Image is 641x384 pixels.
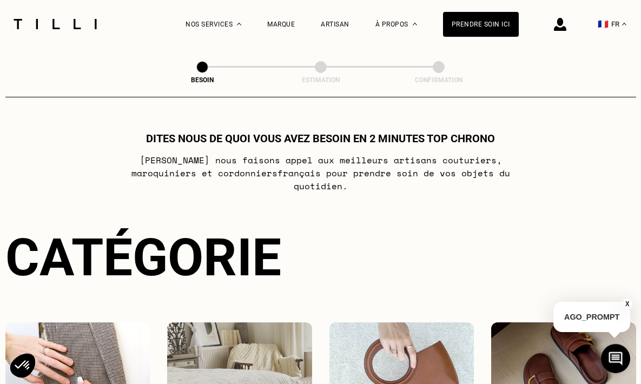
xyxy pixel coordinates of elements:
a: Prendre soin ici [443,12,519,37]
img: menu déroulant [622,23,626,25]
div: Catégorie [5,227,636,288]
span: 🇫🇷 [598,19,609,29]
div: Confirmation [385,76,493,84]
img: Logo du service de couturière Tilli [10,19,101,29]
div: Besoin [148,76,256,84]
p: [PERSON_NAME] nous faisons appel aux meilleurs artisans couturiers , maroquiniers et cordonniers ... [106,154,535,193]
p: AGO_PROMPT [553,302,630,332]
img: Menu déroulant [237,23,241,25]
a: Artisan [321,21,349,28]
a: Marque [267,21,295,28]
img: icône connexion [554,18,566,31]
h1: Dites nous de quoi vous avez besoin en 2 minutes top chrono [146,132,495,145]
div: Estimation [267,76,375,84]
img: Menu déroulant à propos [413,23,417,25]
button: X [622,298,633,310]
